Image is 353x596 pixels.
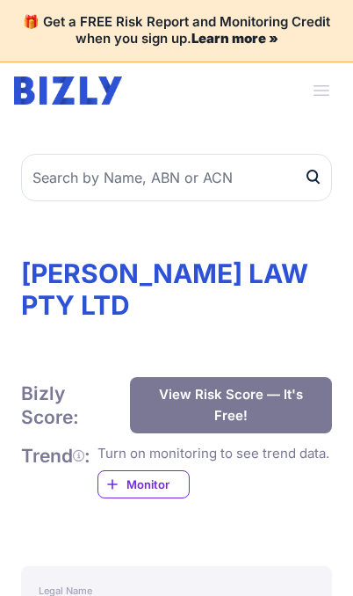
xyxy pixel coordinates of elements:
h4: 🎁 Get a FREE Risk Report and Monitoring Credit when you sign up. [14,14,339,47]
div: Turn on monitoring to see trend data. [97,444,329,464]
input: Search by Name, ABN or ACN [21,154,332,201]
h1: Bizly Score: [21,382,123,429]
h1: Trend : [21,444,90,499]
span: Monitor [126,476,189,493]
a: Monitor [97,470,190,498]
h1: [PERSON_NAME] LAW PTY LTD [21,258,332,321]
a: Learn more » [191,30,278,47]
button: View Risk Score — It's Free! [130,377,332,433]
